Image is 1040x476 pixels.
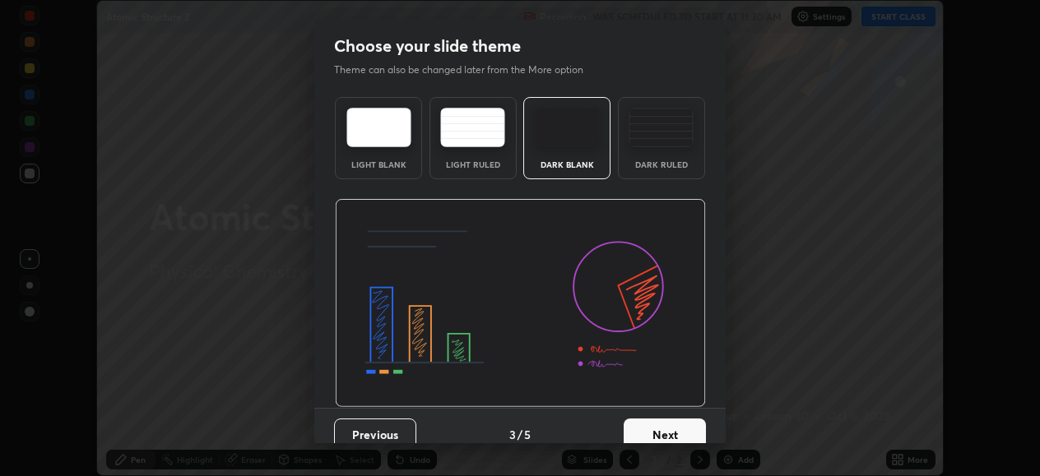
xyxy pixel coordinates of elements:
[629,160,694,169] div: Dark Ruled
[346,160,411,169] div: Light Blank
[334,35,521,57] h2: Choose your slide theme
[440,160,506,169] div: Light Ruled
[334,418,416,451] button: Previous
[518,426,522,443] h4: /
[335,199,706,408] img: darkThemeBanner.d06ce4a2.svg
[534,160,600,169] div: Dark Blank
[334,62,601,77] p: Theme can also be changed later from the More option
[535,108,600,147] img: darkTheme.f0cc69e5.svg
[629,108,694,147] img: darkRuledTheme.de295e13.svg
[524,426,531,443] h4: 5
[509,426,516,443] h4: 3
[440,108,505,147] img: lightRuledTheme.5fabf969.svg
[346,108,411,147] img: lightTheme.e5ed3b09.svg
[624,418,706,451] button: Next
